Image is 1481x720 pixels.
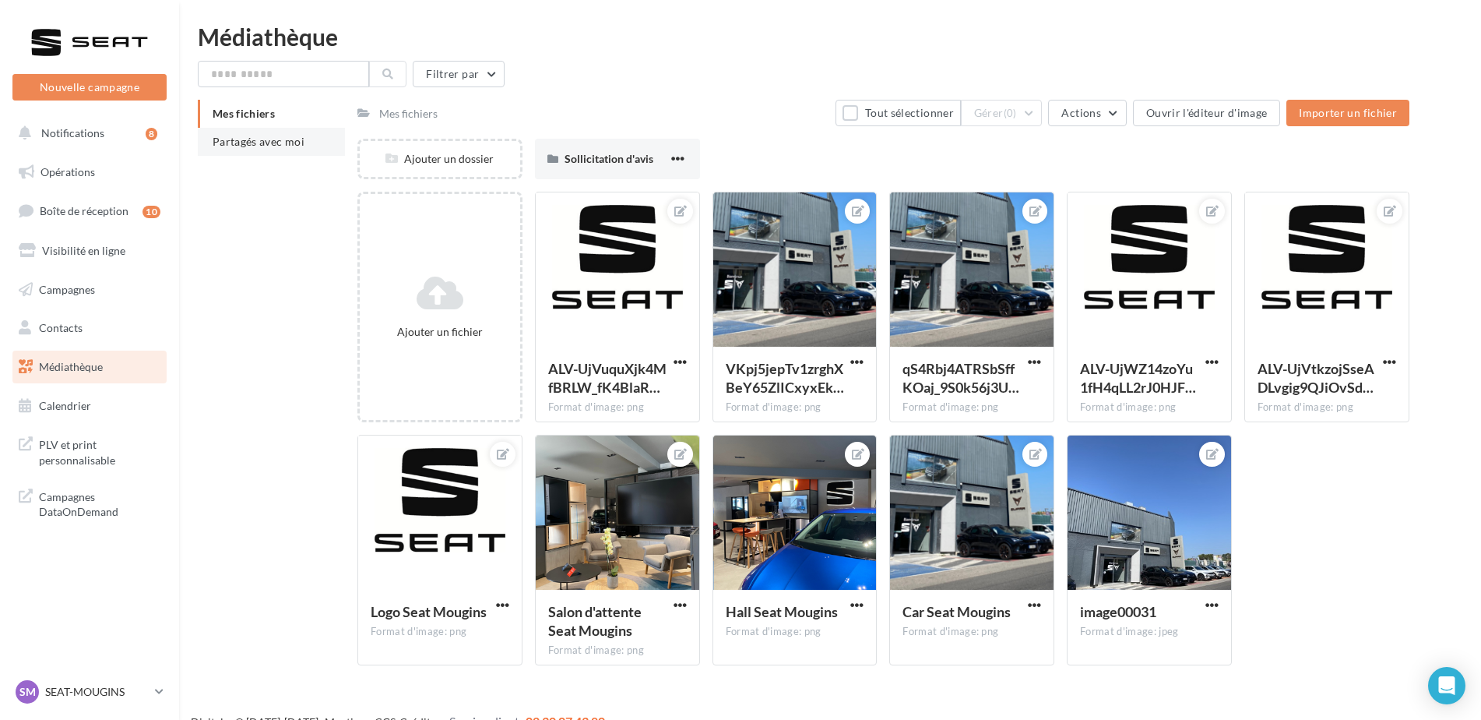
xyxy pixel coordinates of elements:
span: Sollicitation d'avis [565,152,653,165]
button: Notifications 8 [9,117,164,150]
div: Format d'image: png [726,625,864,639]
span: Car Seat Mougins [902,603,1011,620]
span: VKpj5jepTv1zrghXBeY65ZlICxyxEkp7bfAGSu1c0J_YtTAup6ZNjrvAC4RyzIRFXPgfCL_nHRVJAWXjJw=s0 [726,360,844,396]
span: Opérations [40,165,95,178]
a: Opérations [9,156,170,189]
div: Mes fichiers [379,106,438,122]
div: Format d'image: png [1258,401,1396,415]
button: Filtrer par [413,61,505,87]
span: Importer un fichier [1299,106,1397,119]
div: Format d'image: png [371,625,509,639]
div: Format d'image: png [548,644,687,658]
span: Hall Seat Mougins [726,603,838,620]
a: Campagnes DataOnDemand [9,480,170,526]
span: (0) [1004,107,1017,119]
div: Médiathèque [198,25,1462,48]
a: Boîte de réception10 [9,194,170,228]
span: PLV et print personnalisable [39,434,160,468]
span: Campagnes [39,282,95,295]
button: Tout sélectionner [835,100,960,126]
span: Boîte de réception [40,204,128,217]
a: Visibilité en ligne [9,235,170,267]
span: Contacts [39,321,83,334]
span: Partagés avec moi [213,135,304,148]
div: Format d'image: png [902,625,1041,639]
span: Logo Seat Mougins [371,603,487,620]
a: Contacts [9,312,170,344]
div: Format d'image: png [1080,401,1219,415]
div: Format d'image: png [548,401,687,415]
a: Campagnes [9,274,170,306]
div: 8 [146,128,157,140]
span: ALV-UjWZ14zoYu1fH4qLL2rJ0HJFA5o7mRkireTXwDMYQ5ad-_uxi1hR [1080,360,1196,396]
span: Médiathèque [39,360,103,373]
div: Open Intercom Messenger [1428,667,1465,704]
span: Salon d'attente Seat Mougins [548,603,642,639]
a: SM SEAT-MOUGINS [12,677,167,707]
span: Actions [1061,106,1100,119]
p: SEAT-MOUGINS [45,684,149,700]
div: Format d'image: png [726,401,864,415]
span: Campagnes DataOnDemand [39,486,160,520]
div: Ajouter un dossier [360,151,520,167]
span: Calendrier [39,399,91,412]
span: qS4Rbj4ATRSbSffKOaj_9S0k56j3Ue_Fw5Oa3_KkyAvX-QL9qPJycLn3IiXoo_eNtS07DnCE7Wln369GIA=s0 [902,360,1019,396]
span: Visibilité en ligne [42,244,125,257]
span: Notifications [41,126,104,139]
span: image00031 [1080,603,1156,620]
span: Mes fichiers [213,107,275,120]
div: Format d'image: jpeg [1080,625,1219,639]
a: Médiathèque [9,351,170,383]
div: Ajouter un fichier [366,324,514,340]
a: Calendrier [9,390,170,422]
span: ALV-UjVuquXjk4MfBRLW_fK4BlaRQO9CH8Dkgcp4lo16HLpqsVwmDyR0 [548,360,667,396]
span: SM [19,684,36,700]
span: ALV-UjVtkzojSseADLvgig9QJiOvSdEyiZi2SbynfvaVeS6rCOeIqmAL [1258,360,1374,396]
button: Nouvelle campagne [12,74,167,101]
div: 10 [142,206,160,218]
a: PLV et print personnalisable [9,428,170,474]
button: Gérer(0) [961,100,1043,126]
button: Importer un fichier [1286,100,1409,126]
button: Ouvrir l'éditeur d'image [1133,100,1280,126]
button: Actions [1048,100,1126,126]
div: Format d'image: png [902,401,1041,415]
